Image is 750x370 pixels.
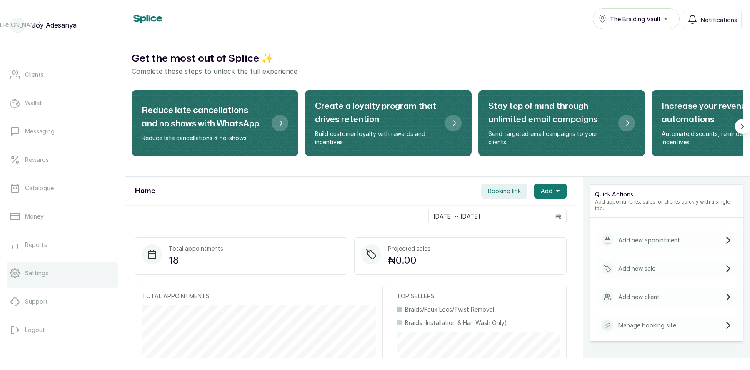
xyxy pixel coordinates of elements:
span: Booking link [488,187,521,195]
div: Stay top of mind through unlimited email campaigns [478,90,645,156]
p: 18 [169,253,223,268]
input: Select date [429,209,550,224]
button: The Braiding Vault [593,8,680,29]
p: Messaging [25,127,55,136]
h2: Get the most out of Splice ✨ [132,51,743,66]
p: Wallet [25,99,42,107]
a: Wallet [7,91,118,115]
p: Reduce late cancellations & no-shows [142,134,265,142]
h2: Reduce late cancellations and no shows with WhatsApp [142,104,265,131]
p: Total appointments [169,244,223,253]
button: Booking link [481,184,527,199]
div: Create a loyalty program that drives retention [305,90,472,156]
p: Add appointments, sales, or clients quickly with a single tap. [595,199,738,212]
button: Notifications [683,10,742,29]
button: Logout [7,318,118,342]
p: Send targeted email campaigns to your clients [488,130,612,146]
svg: calendar [555,214,561,219]
button: Add [534,184,567,199]
p: Catalogue [25,184,54,192]
p: Manage booking site [618,321,676,330]
div: Reduce late cancellations and no shows with WhatsApp [132,90,298,156]
p: TOTAL APPOINTMENTS [142,292,376,300]
p: Logout [25,326,45,334]
p: Money [25,212,44,221]
a: Messaging [7,120,118,143]
p: Complete these steps to unlock the full experience [132,66,743,76]
p: Add new appointment [618,236,680,244]
p: Add new sale [618,264,655,273]
p: Braids (Installation & Hair Wash Only) [405,319,507,327]
a: Settings [7,262,118,285]
p: ₦0.00 [388,253,430,268]
p: Reports [25,241,47,249]
a: Catalogue [7,176,118,200]
p: Add new client [618,293,660,301]
p: Braids/Faux Locs/Twist Removal [405,305,494,314]
a: Clients [7,63,118,86]
p: Rewards [25,156,49,164]
span: The Braiding Vault [610,15,661,23]
h2: Create a loyalty program that drives retention [315,100,438,126]
span: Add [541,187,552,195]
a: Support [7,290,118,313]
span: Notifications [701,15,737,24]
a: Money [7,205,118,228]
p: Quick Actions [595,190,738,199]
h1: Home [135,186,155,196]
p: Projected sales [388,244,430,253]
p: TOP SELLERS [397,292,560,300]
p: Joy Adesanya [32,20,77,30]
a: Rewards [7,148,118,171]
a: Reports [7,233,118,257]
p: Clients [25,70,44,79]
h2: Stay top of mind through unlimited email campaigns [488,100,612,126]
p: Build customer loyalty with rewards and incentives [315,130,438,146]
p: Settings [25,269,48,277]
p: Support [25,297,48,306]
